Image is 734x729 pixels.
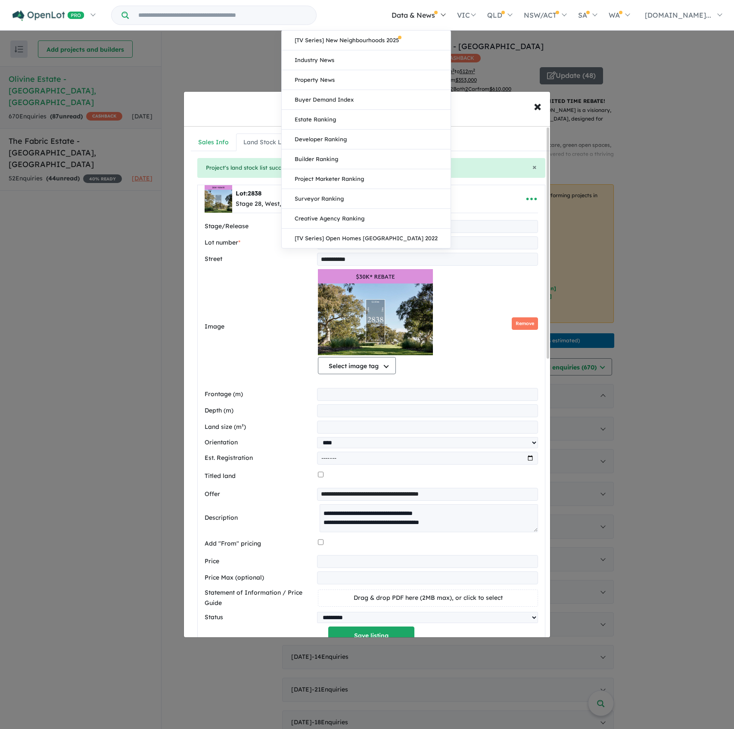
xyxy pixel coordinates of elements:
[282,90,451,110] a: Buyer Demand Index
[197,158,545,178] div: Project's land stock list successfully updated.
[354,594,503,602] span: Drag & drop PDF here (2MB max), or click to select
[12,10,84,21] img: Openlot PRO Logo White
[282,70,451,90] a: Property News
[198,137,229,148] div: Sales Info
[205,389,314,400] label: Frontage (m)
[205,588,314,608] label: Statement of Information / Price Guide
[205,539,314,549] label: Add "From" pricing
[282,149,451,169] a: Builder Ranking
[645,11,711,19] span: [DOMAIN_NAME]...
[131,6,314,25] input: Try estate name, suburb, builder or developer
[532,163,537,171] button: Close
[205,489,314,499] label: Offer
[205,612,314,623] label: Status
[205,254,314,264] label: Street
[205,322,314,332] label: Image
[282,130,451,149] a: Developer Ranking
[532,162,537,172] span: ×
[512,317,538,330] button: Remove
[205,437,314,448] label: Orientation
[318,357,396,374] button: Select image tag
[318,269,433,355] img: Olivine Estate - Donnybrook - Lot 2838
[248,189,261,197] span: 2838
[534,96,541,115] span: ×
[205,185,232,213] img: Olivine%20Estate%20-%20Donnybrook%20-%20Lot%202838___1759442004.jpg
[282,169,451,189] a: Project Marketer Ranking
[282,110,451,130] a: Estate Ranking
[236,199,376,209] div: Stage 28, West, Titled land, $385,000, Available
[282,229,451,248] a: [TV Series] Open Homes [GEOGRAPHIC_DATA] 2022
[205,238,314,248] label: Lot number
[205,422,314,432] label: Land size (m²)
[236,189,261,197] b: Lot:
[205,221,314,232] label: Stage/Release
[282,50,451,70] a: Industry News
[243,137,301,148] div: Land Stock List ( 19 )
[205,573,314,583] label: Price Max (optional)
[205,556,314,567] label: Price
[282,31,451,50] a: [TV Series] New Neighbourhoods 2025
[328,627,414,645] button: Save listing
[205,513,316,523] label: Description
[205,471,314,481] label: Titled land
[205,453,314,463] label: Est. Registration
[282,189,451,209] a: Surveyor Ranking
[282,209,451,229] a: Creative Agency Ranking
[205,406,314,416] label: Depth (m)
